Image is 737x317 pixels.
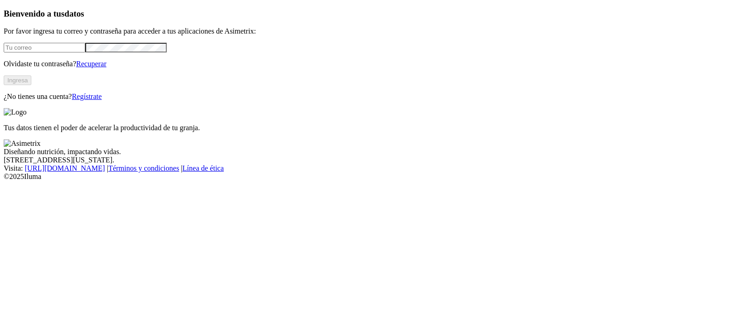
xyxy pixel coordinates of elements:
p: Por favor ingresa tu correo y contraseña para acceder a tus aplicaciones de Asimetrix: [4,27,733,35]
p: ¿No tienes una cuenta? [4,92,733,101]
div: © 2025 Iluma [4,173,733,181]
img: Logo [4,108,27,116]
h3: Bienvenido a tus [4,9,733,19]
input: Tu correo [4,43,85,52]
div: Diseñando nutrición, impactando vidas. [4,148,733,156]
button: Ingresa [4,75,31,85]
p: Olvidaste tu contraseña? [4,60,733,68]
span: datos [64,9,84,18]
a: Recuperar [76,60,106,68]
a: Regístrate [72,92,102,100]
div: Visita : | | [4,164,733,173]
img: Asimetrix [4,139,41,148]
a: [URL][DOMAIN_NAME] [25,164,105,172]
a: Términos y condiciones [108,164,179,172]
div: [STREET_ADDRESS][US_STATE]. [4,156,733,164]
a: Línea de ética [182,164,224,172]
p: Tus datos tienen el poder de acelerar la productividad de tu granja. [4,124,733,132]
